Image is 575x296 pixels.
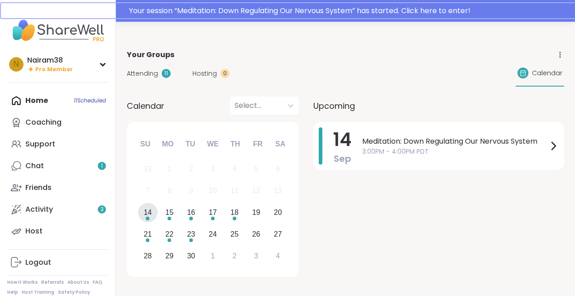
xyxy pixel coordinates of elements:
div: Choose Friday, September 26th, 2025 [246,224,266,244]
span: 3 [101,206,104,214]
div: Choose Friday, October 3rd, 2025 [246,246,266,266]
div: Choose Tuesday, September 30th, 2025 [182,246,201,266]
div: 1 [168,163,172,175]
div: Not available Sunday, August 31st, 2025 [138,160,158,179]
div: Choose Sunday, September 21st, 2025 [138,224,158,244]
span: 1 [101,162,103,170]
img: ShareWell Nav Logo [7,15,108,46]
div: 17 [209,206,217,218]
div: Not available Monday, September 1st, 2025 [160,160,179,179]
div: 2 [189,163,193,175]
a: Activity3 [7,199,108,220]
a: How It Works [7,279,38,286]
div: 1 [211,250,215,262]
a: FAQ [93,279,102,286]
div: Choose Monday, September 29th, 2025 [160,246,179,266]
a: Referrals [41,279,64,286]
div: Not available Tuesday, September 2nd, 2025 [182,160,201,179]
div: 3 [211,163,215,175]
a: Safety Policy [58,289,90,296]
div: Friends [25,183,52,193]
div: Choose Monday, September 15th, 2025 [160,203,179,223]
div: Not available Sunday, September 7th, 2025 [138,181,158,201]
div: Choose Wednesday, September 17th, 2025 [203,203,223,223]
div: 16 [187,206,195,218]
div: Mo [158,134,177,154]
div: Choose Saturday, September 27th, 2025 [268,224,287,244]
span: N [14,58,19,70]
div: 0 [220,69,230,78]
a: Chat1 [7,155,108,177]
div: Choose Wednesday, October 1st, 2025 [203,246,223,266]
a: Friends [7,177,108,199]
span: Pro Member [35,66,73,73]
div: Choose Tuesday, September 23rd, 2025 [182,224,201,244]
div: Coaching [25,117,62,127]
div: 28 [144,250,152,262]
span: Meditation: Down Regulating Our Nervous System [362,136,548,147]
div: Not available Monday, September 8th, 2025 [160,181,179,201]
a: Logout [7,252,108,273]
div: Choose Saturday, October 4th, 2025 [268,246,287,266]
div: Sa [270,134,290,154]
span: Hosting [192,69,217,78]
div: 27 [274,228,282,240]
div: 5 [254,163,258,175]
div: Choose Wednesday, September 24th, 2025 [203,224,223,244]
div: Not available Tuesday, September 9th, 2025 [182,181,201,201]
div: 25 [230,228,239,240]
div: 18 [230,206,239,218]
div: Not available Thursday, September 11th, 2025 [225,181,244,201]
div: 8 [168,184,172,197]
div: We [203,134,223,154]
div: Not available Wednesday, September 3rd, 2025 [203,160,223,179]
div: Choose Tuesday, September 16th, 2025 [182,203,201,223]
div: 24 [209,228,217,240]
span: Calendar [532,68,562,78]
a: Help [7,289,18,296]
div: Host [25,226,43,236]
div: 4 [276,250,280,262]
div: Not available Friday, September 5th, 2025 [246,160,266,179]
div: Choose Thursday, September 25th, 2025 [225,224,244,244]
div: Not available Saturday, September 13th, 2025 [268,181,287,201]
div: Choose Friday, September 19th, 2025 [246,203,266,223]
div: Chat [25,161,44,171]
div: month 2025-09 [137,158,288,267]
div: Not available Thursday, September 4th, 2025 [225,160,244,179]
div: Nairam38 [27,55,73,65]
span: 3:00PM - 4:00PM PDT [362,147,548,156]
a: Coaching [7,112,108,133]
div: Not available Saturday, September 6th, 2025 [268,160,287,179]
div: Th [225,134,245,154]
div: Tu [180,134,200,154]
div: 22 [165,228,173,240]
div: Su [135,134,155,154]
div: Choose Thursday, October 2nd, 2025 [225,246,244,266]
div: Not available Wednesday, September 10th, 2025 [203,181,223,201]
div: Logout [25,257,51,267]
div: Not available Friday, September 12th, 2025 [246,181,266,201]
a: Support [7,133,108,155]
a: Host [7,220,108,242]
div: 23 [187,228,195,240]
div: 29 [165,250,173,262]
div: 20 [274,206,282,218]
div: 6 [276,163,280,175]
div: Choose Saturday, September 20th, 2025 [268,203,287,223]
div: 3 [254,250,258,262]
div: 11 [230,184,239,197]
div: 30 [187,250,195,262]
div: Choose Thursday, September 18th, 2025 [225,203,244,223]
div: Choose Monday, September 22nd, 2025 [160,224,179,244]
a: About Us [67,279,89,286]
span: Calendar [127,100,164,112]
div: 12 [252,184,260,197]
div: Support [25,139,55,149]
span: Sep [334,152,351,165]
div: 15 [165,206,173,218]
div: 14 [144,206,152,218]
div: 2 [232,250,236,262]
div: 19 [252,206,260,218]
div: 7 [146,184,150,197]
